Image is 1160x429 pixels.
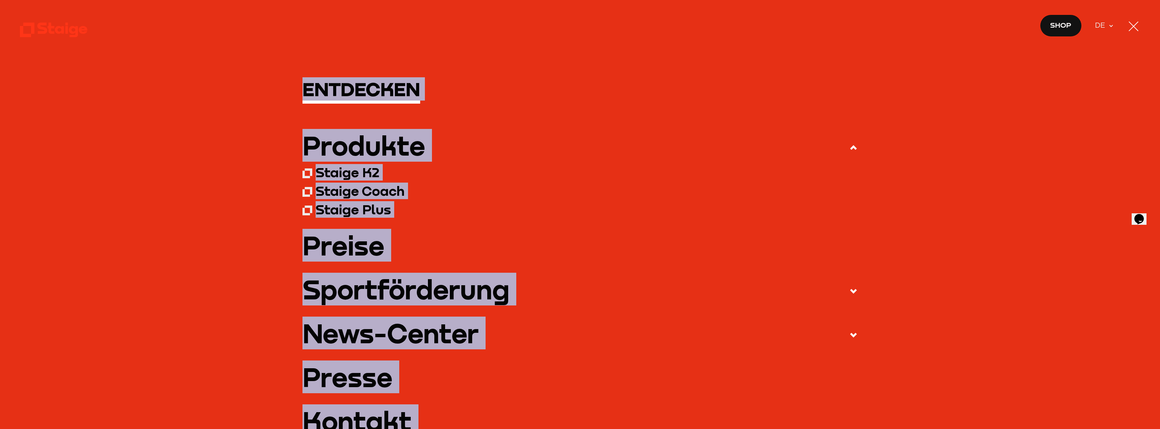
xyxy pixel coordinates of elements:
a: Shop [1040,15,1082,37]
span: DE [1095,20,1108,31]
a: Preise [302,232,858,259]
div: Staige Plus [316,201,391,218]
div: News-Center [302,320,479,346]
iframe: chat widget [1132,205,1153,225]
div: Sportförderung [302,276,510,302]
div: Staige K2 [316,164,379,181]
a: Staige Coach [302,182,858,200]
div: Staige Coach [316,183,405,199]
a: Staige Plus [302,200,858,219]
div: Produkte [302,132,425,159]
span: Shop [1050,20,1071,31]
a: Presse [302,364,858,390]
a: Staige K2 [302,163,858,182]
